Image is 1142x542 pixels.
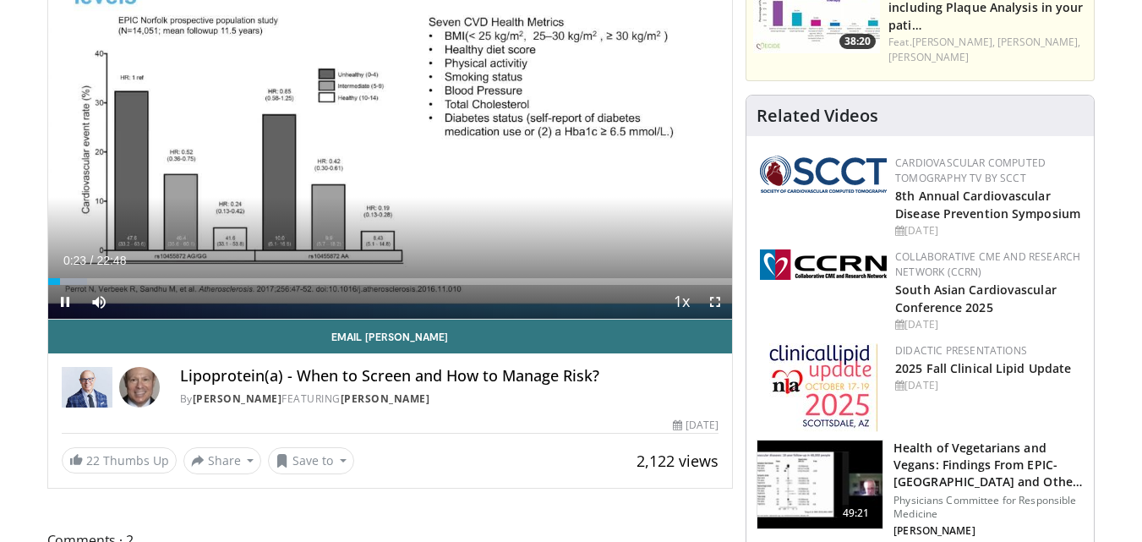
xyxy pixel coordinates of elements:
[912,35,995,49] a: [PERSON_NAME],
[757,106,878,126] h4: Related Videos
[895,343,1080,359] div: Didactic Presentations
[895,282,1057,315] a: South Asian Cardiovascular Conference 2025
[664,285,698,319] button: Playback Rate
[48,278,733,285] div: Progress Bar
[836,505,877,522] span: 49:21
[180,391,719,407] div: By FEATURING
[90,254,94,267] span: /
[893,494,1084,521] p: Physicians Committee for Responsible Medicine
[997,35,1080,49] a: [PERSON_NAME],
[698,285,732,319] button: Fullscreen
[839,34,876,49] span: 38:20
[62,447,177,474] a: 22 Thumbs Up
[895,188,1080,222] a: 8th Annual Cardiovascular Disease Prevention Symposium
[760,249,887,280] img: a04ee3ba-8487-4636-b0fb-5e8d268f3737.png.150x105_q85_autocrop_double_scale_upscale_version-0.2.png
[180,367,719,386] h4: Lipoprotein(a) - When to Screen and How to Manage Risk?
[895,223,1080,238] div: [DATE]
[183,447,262,474] button: Share
[96,254,126,267] span: 22:48
[63,254,86,267] span: 0:23
[895,317,1080,332] div: [DATE]
[888,35,1087,65] div: Feat.
[895,249,1080,279] a: Collaborative CME and Research Network (CCRN)
[82,285,116,319] button: Mute
[888,50,969,64] a: [PERSON_NAME]
[673,418,719,433] div: [DATE]
[48,320,733,353] a: Email [PERSON_NAME]
[893,524,1084,538] p: [PERSON_NAME]
[895,156,1046,185] a: Cardiovascular Computed Tomography TV by SCCT
[895,378,1080,393] div: [DATE]
[769,343,878,432] img: d65bce67-f81a-47c5-b47d-7b8806b59ca8.jpg.150x105_q85_autocrop_double_scale_upscale_version-0.2.jpg
[893,440,1084,490] h3: Health of Vegetarians and Vegans: Findings From EPIC-[GEOGRAPHIC_DATA] and Othe…
[895,360,1071,376] a: 2025 Fall Clinical Lipid Update
[637,451,719,471] span: 2,122 views
[341,391,430,406] a: [PERSON_NAME]
[86,452,100,468] span: 22
[193,391,282,406] a: [PERSON_NAME]
[62,367,112,408] img: Dr. Robert S. Rosenson
[268,447,354,474] button: Save to
[119,367,160,408] img: Avatar
[757,441,882,528] img: 606f2b51-b844-428b-aa21-8c0c72d5a896.150x105_q85_crop-smart_upscale.jpg
[760,156,887,193] img: 51a70120-4f25-49cc-93a4-67582377e75f.png.150x105_q85_autocrop_double_scale_upscale_version-0.2.png
[48,285,82,319] button: Pause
